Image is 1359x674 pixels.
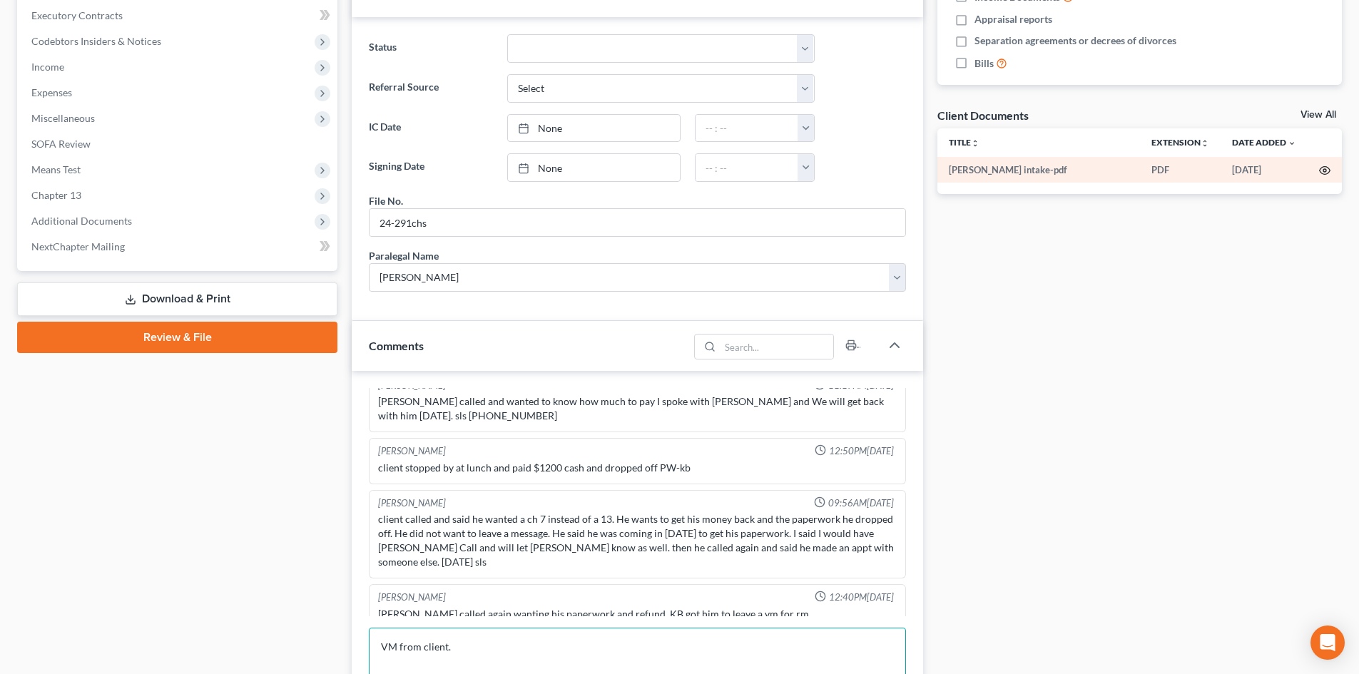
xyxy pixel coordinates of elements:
i: unfold_more [1201,139,1209,148]
a: SOFA Review [20,131,337,157]
input: -- : -- [696,154,798,181]
a: View All [1301,110,1336,120]
span: Additional Documents [31,215,132,227]
div: Paralegal Name [369,248,439,263]
td: PDF [1140,157,1221,183]
div: client called and said he wanted a ch 7 instead of a 13. He wants to get his money back and the p... [378,512,897,569]
span: Comments [369,339,424,352]
span: SOFA Review [31,138,91,150]
a: Download & Print [17,282,337,316]
span: Expenses [31,86,72,98]
input: Search... [721,335,834,359]
a: None [508,115,680,142]
div: [PERSON_NAME] [378,444,446,458]
div: [PERSON_NAME] [378,591,446,604]
a: None [508,154,680,181]
label: Referral Source [362,74,499,103]
span: Chapter 13 [31,189,81,201]
div: [PERSON_NAME] called and wanted to know how much to pay I spoke with [PERSON_NAME] and We will ge... [378,394,897,423]
span: Executory Contracts [31,9,123,21]
input: -- : -- [696,115,798,142]
div: File No. [369,193,403,208]
div: client stopped by at lunch and paid $1200 cash and dropped off PW-kb [378,461,897,475]
span: 12:50PM[DATE] [829,444,894,458]
a: Executory Contracts [20,3,337,29]
div: [PERSON_NAME] called again wanting his paperwork and refund, KB got him to leave a vm for rm. [378,607,897,621]
span: Bills [974,56,994,71]
td: [PERSON_NAME] intake-pdf [937,157,1140,183]
span: Miscellaneous [31,112,95,124]
div: [PERSON_NAME] [378,496,446,510]
a: Extensionunfold_more [1151,137,1209,148]
span: Appraisal reports [974,12,1052,26]
a: Review & File [17,322,337,353]
span: Means Test [31,163,81,175]
div: Client Documents [937,108,1029,123]
span: Separation agreements or decrees of divorces [974,34,1176,48]
i: expand_more [1288,139,1296,148]
a: NextChapter Mailing [20,234,337,260]
span: 09:56AM[DATE] [828,496,894,510]
label: Signing Date [362,153,499,182]
i: unfold_more [971,139,979,148]
span: NextChapter Mailing [31,240,125,252]
td: [DATE] [1221,157,1308,183]
span: Codebtors Insiders & Notices [31,35,161,47]
label: Status [362,34,499,63]
label: IC Date [362,114,499,143]
span: 12:40PM[DATE] [829,591,894,604]
input: -- [370,209,905,236]
a: Date Added expand_more [1232,137,1296,148]
span: Income [31,61,64,73]
div: Open Intercom Messenger [1310,626,1345,660]
a: Titleunfold_more [949,137,979,148]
